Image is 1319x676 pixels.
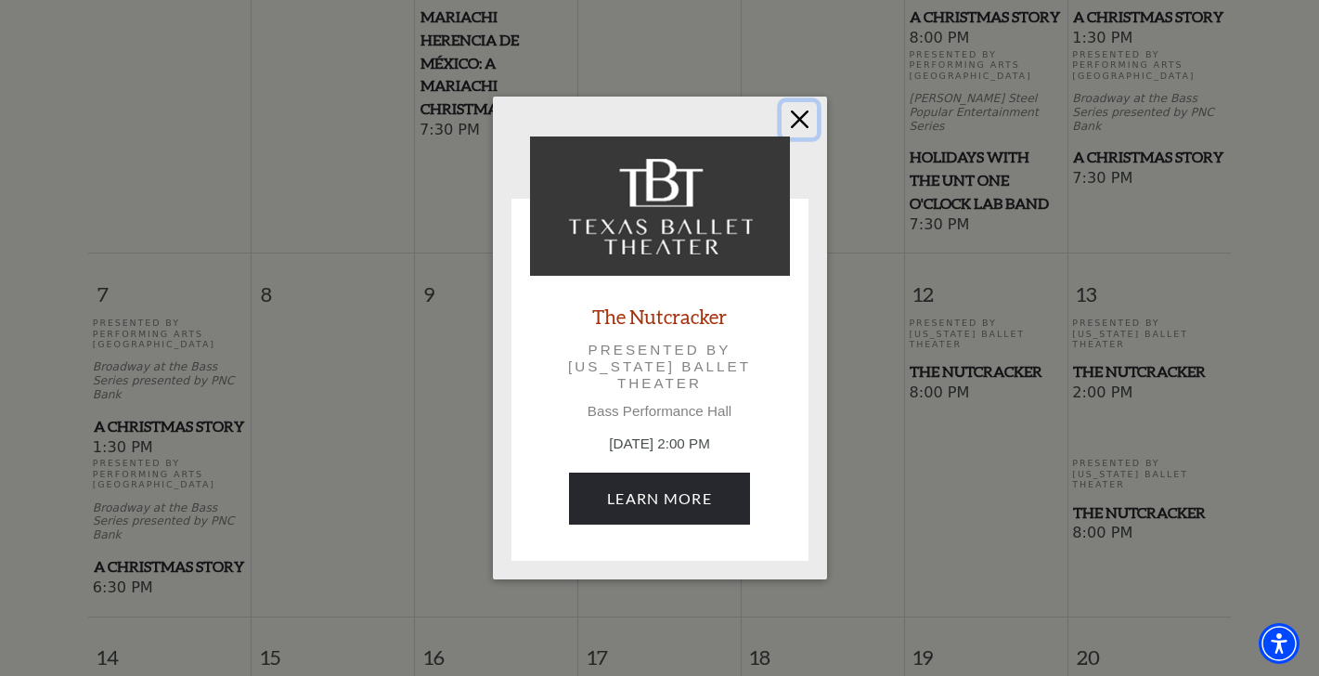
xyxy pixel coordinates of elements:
button: Close [782,102,817,137]
a: The Nutcracker [592,304,727,329]
p: Presented by [US_STATE] Ballet Theater [556,342,764,393]
a: December 13, 2:00 PM Learn More [569,473,750,525]
p: [DATE] 2:00 PM [530,434,790,455]
p: Bass Performance Hall [530,403,790,420]
div: Accessibility Menu [1259,623,1300,664]
img: The Nutcracker [530,136,790,276]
